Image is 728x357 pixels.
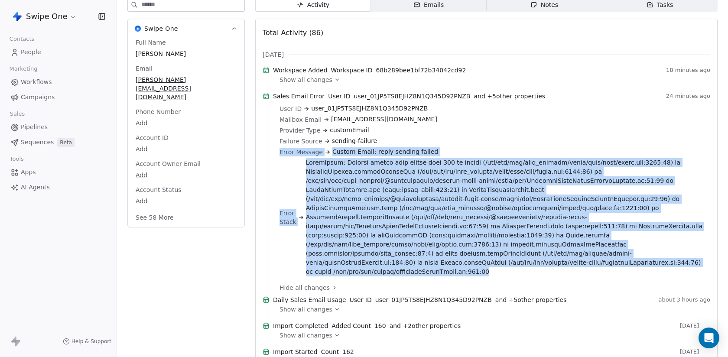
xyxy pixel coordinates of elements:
[279,115,322,124] span: Mailbox Email
[136,119,237,127] span: Add
[376,66,466,75] span: 68b289bee1bf72b34042cd92
[263,50,284,59] span: [DATE]
[354,92,470,101] span: user_01JP5TS8EJHZ8N1Q345D92PNZB
[279,148,323,156] span: Error Message
[136,145,237,153] span: Add
[128,38,244,227] div: Swipe OneSwipe One
[134,185,183,194] span: Account Status
[57,138,75,147] span: Beta
[6,62,41,75] span: Marketing
[6,107,29,120] span: Sales
[331,321,371,330] span: Added Count
[375,295,492,304] span: user_01JP5TS8EJHZ8N1Q345D92PNZB
[7,180,110,195] a: AI Agents
[321,347,339,356] span: Count
[136,49,237,58] span: [PERSON_NAME]
[7,75,110,89] a: Workflows
[10,9,78,24] button: Swipe One
[306,158,704,276] span: LoremIpsum: Dolorsi ametco adip elitse doei 300 te incidi (/utl/etd/mag/aliq_enimadm/venia/quis/n...
[128,19,244,38] button: Swipe OneSwipe One
[342,347,354,356] span: 162
[647,0,673,10] div: Tasks
[7,90,110,104] a: Campaigns
[136,75,237,101] span: [PERSON_NAME][EMAIL_ADDRESS][DOMAIN_NAME]
[144,24,178,33] span: Swipe One
[21,123,48,132] span: Pipelines
[279,283,704,292] a: Hide all changes
[7,120,110,134] a: Pipelines
[26,11,68,22] span: Swipe One
[279,75,704,84] a: Show all changes
[413,0,444,10] div: Emails
[279,305,332,314] span: Show all changes
[680,348,710,355] span: [DATE]
[21,138,54,147] span: Sequences
[279,209,296,226] span: Error Stack
[21,93,55,102] span: Campaigns
[390,321,461,330] span: and + 2 other properties
[21,168,36,177] span: Apps
[279,126,320,135] span: Provider Type
[6,153,27,166] span: Tools
[495,295,567,304] span: and + 5 other properties
[332,136,377,146] span: sending-failure
[134,38,168,47] span: Full Name
[659,296,710,303] span: about 3 hours ago
[666,67,710,74] span: 18 minutes ago
[273,92,325,101] span: Sales Email Error
[21,183,50,192] span: AI Agents
[699,328,719,348] div: Open Intercom Messenger
[71,338,111,345] span: Help & Support
[135,26,141,32] img: Swipe One
[134,107,182,116] span: Phone Number
[7,135,110,149] a: SequencesBeta
[6,32,38,45] span: Contacts
[12,11,23,22] img: Swipe%20One%20Logo%201-1.svg
[279,305,704,314] a: Show all changes
[331,66,373,75] span: Workspace ID
[279,331,332,340] span: Show all changes
[666,93,710,100] span: 24 minutes ago
[273,321,328,330] span: Import Completed
[311,104,428,113] span: user_01JP5TS8EJHZ8N1Q345D92PNZB
[279,104,302,113] span: User ID
[474,92,545,101] span: and + 5 other properties
[374,321,386,330] span: 160
[63,338,111,345] a: Help & Support
[21,48,41,57] span: People
[330,126,369,135] span: customEmail
[279,137,322,146] span: Failure Source
[279,331,704,340] a: Show all changes
[350,295,372,304] span: User ID
[134,133,170,142] span: Account ID
[7,45,110,59] a: People
[134,64,154,73] span: Email
[530,0,558,10] div: Notes
[7,165,110,179] a: Apps
[136,197,237,205] span: Add
[680,322,710,329] span: [DATE]
[328,92,350,101] span: User ID
[331,115,437,124] span: [EMAIL_ADDRESS][DOMAIN_NAME]
[273,295,346,304] span: Daily Sales Email Usage
[273,66,328,75] span: Workspace Added
[263,29,323,37] span: Total Activity (86)
[273,347,318,356] span: Import Started
[130,210,179,225] button: See 58 More
[136,171,237,179] span: Add
[21,78,52,87] span: Workflows
[279,283,330,292] span: Hide all changes
[332,147,438,156] span: Custom Email: reply sending failed
[134,159,202,168] span: Account Owner Email
[279,75,332,84] span: Show all changes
